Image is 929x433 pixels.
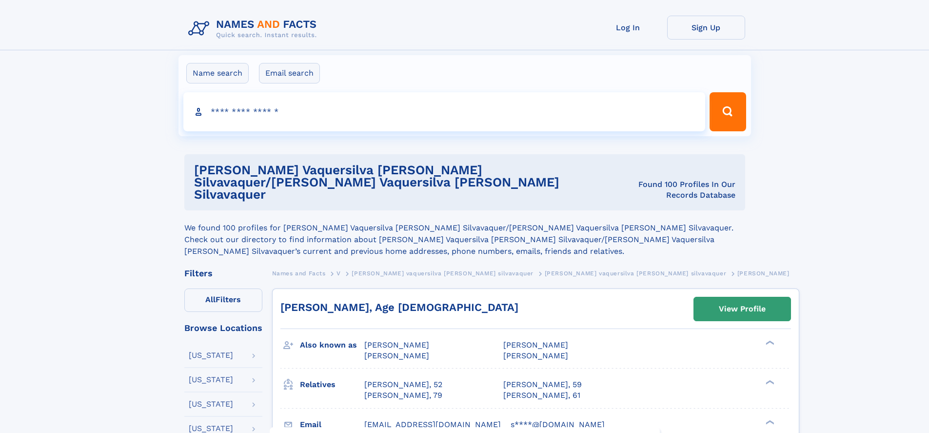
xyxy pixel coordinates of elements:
a: Log In [589,16,667,40]
label: Filters [184,289,262,312]
div: [US_STATE] [189,351,233,359]
a: [PERSON_NAME], 52 [364,379,442,390]
span: [PERSON_NAME] [737,270,790,277]
label: Email search [259,63,320,83]
img: Logo Names and Facts [184,16,325,42]
span: [EMAIL_ADDRESS][DOMAIN_NAME] [364,420,501,429]
div: View Profile [719,298,766,320]
div: Found 100 Profiles In Our Records Database [634,179,735,201]
span: [PERSON_NAME] vaquersilva [PERSON_NAME] silvavaquer [352,270,534,277]
input: search input [183,92,706,131]
a: [PERSON_NAME] vaquersilva [PERSON_NAME] silvavaquer [545,267,727,279]
div: Filters [184,269,262,278]
div: ❯ [763,340,775,346]
a: [PERSON_NAME], 59 [503,379,582,390]
a: [PERSON_NAME] vaquersilva [PERSON_NAME] silvavaquer [352,267,534,279]
span: [PERSON_NAME] [503,351,568,360]
label: Name search [186,63,249,83]
span: [PERSON_NAME] [503,340,568,350]
a: View Profile [694,297,791,321]
span: All [205,295,216,304]
div: ❯ [763,419,775,425]
h3: Also known as [300,337,364,353]
button: Search Button [710,92,746,131]
span: V [336,270,341,277]
h3: Relatives [300,376,364,393]
span: [PERSON_NAME] vaquersilva [PERSON_NAME] silvavaquer [545,270,727,277]
span: [PERSON_NAME] [364,340,429,350]
div: [US_STATE] [189,376,233,384]
a: V [336,267,341,279]
a: Names and Facts [272,267,326,279]
a: [PERSON_NAME], 61 [503,390,580,401]
div: ❯ [763,379,775,386]
h3: Email [300,416,364,433]
div: [US_STATE] [189,425,233,433]
div: [US_STATE] [189,400,233,408]
a: Sign Up [667,16,745,40]
div: We found 100 profiles for [PERSON_NAME] Vaquersilva [PERSON_NAME] Silvavaquer/[PERSON_NAME] Vaque... [184,210,745,257]
a: [PERSON_NAME], 79 [364,390,442,401]
div: Browse Locations [184,324,262,332]
h1: [PERSON_NAME] Vaquersilva [PERSON_NAME] Silvavaquer/[PERSON_NAME] Vaquersilva [PERSON_NAME] Silva... [194,164,634,201]
a: [PERSON_NAME], Age [DEMOGRAPHIC_DATA] [280,301,518,313]
span: [PERSON_NAME] [364,351,429,360]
